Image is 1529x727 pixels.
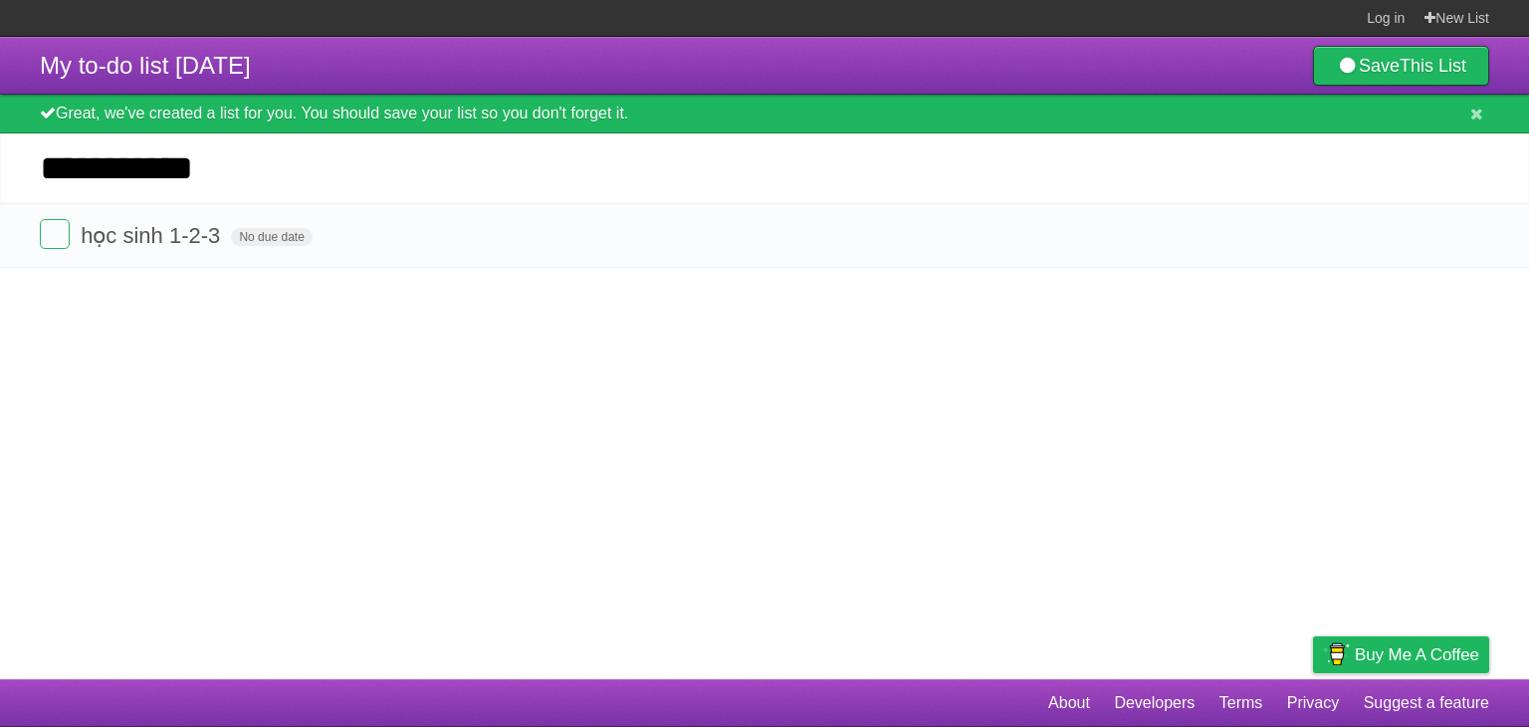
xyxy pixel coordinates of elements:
[1400,56,1466,76] b: This List
[1219,684,1263,722] a: Terms
[81,223,225,248] span: học sinh 1-2-3
[1323,637,1350,671] img: Buy me a coffee
[1287,684,1339,722] a: Privacy
[40,219,70,249] label: Done
[1114,684,1195,722] a: Developers
[1364,684,1489,722] a: Suggest a feature
[1355,637,1479,672] span: Buy me a coffee
[1048,684,1090,722] a: About
[1313,46,1489,86] a: SaveThis List
[1313,636,1489,673] a: Buy me a coffee
[231,228,312,246] span: No due date
[40,52,251,79] span: My to-do list [DATE]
